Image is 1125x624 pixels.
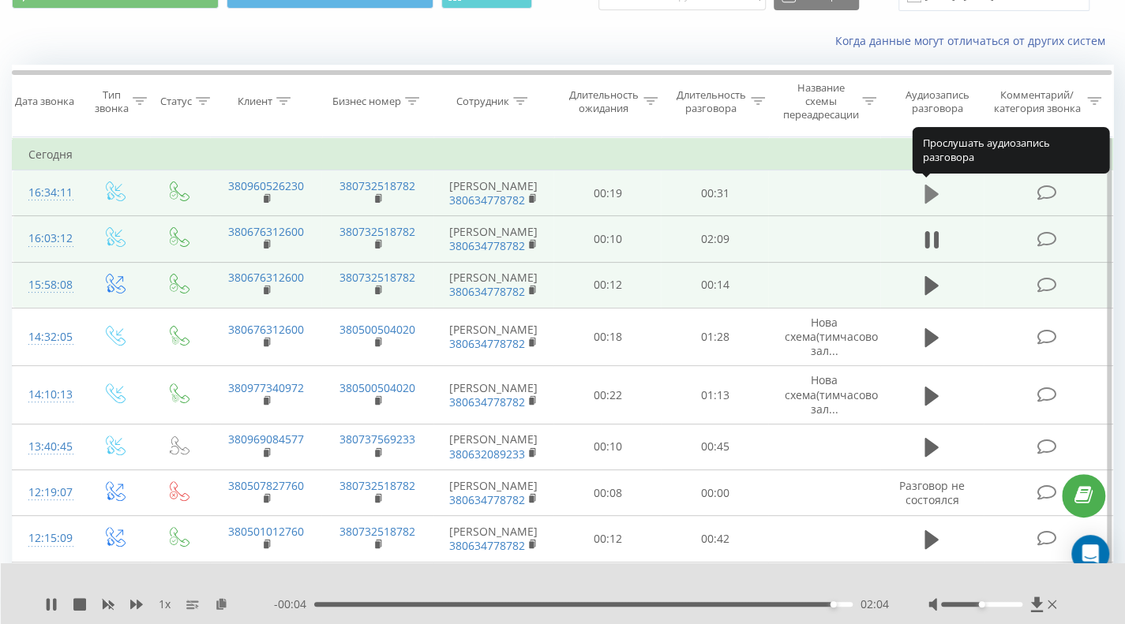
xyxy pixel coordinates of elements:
div: Клиент [238,95,272,108]
td: 00:45 [661,424,768,469]
td: [PERSON_NAME] [433,308,553,366]
div: Комментарий/категория звонка [991,88,1083,115]
td: Сегодня [13,139,1113,170]
a: 380732518782 [339,224,415,239]
div: 16:03:12 [28,223,66,254]
a: 380676312600 [228,322,304,337]
div: Accessibility label [831,601,837,607]
a: 380632089233 [449,447,525,461]
div: 14:10:13 [28,379,66,410]
a: 380737569233 [339,432,415,447]
a: 380676312600 [228,270,304,285]
a: 380732518782 [339,178,415,193]
div: 15:58:08 [28,270,66,301]
div: Дата звонка [15,95,74,108]
div: Длительность разговора [676,88,747,115]
div: 14:32:05 [28,322,66,353]
div: 16:34:11 [28,177,66,208]
td: 00:18 [553,308,661,366]
a: 380500504020 [339,380,415,395]
td: 00:16 [553,562,661,607]
a: 380634778782 [449,284,525,299]
div: 12:19:07 [28,477,66,508]
a: 380500504020 [339,322,415,337]
td: [PERSON_NAME] [433,262,553,308]
td: 00:14 [661,262,768,308]
td: 00:19 [553,170,661,216]
span: Нова схема(тимчасово зал... [784,372,877,416]
td: [PERSON_NAME] [433,516,553,562]
div: Бизнес номер [332,95,401,108]
td: 00:12 [553,516,661,562]
div: Прослушать аудиозапись разговора [912,127,1109,174]
a: 380732518782 [339,270,415,285]
a: 380634778782 [449,492,525,507]
td: [PERSON_NAME] [433,366,553,424]
td: 00:10 [553,216,661,262]
a: 380676312600 [228,224,304,239]
a: 380732518782 [339,478,415,493]
div: Аудиозапись разговора [894,88,980,115]
div: Тип звонка [95,88,129,115]
span: 02:04 [861,596,889,612]
td: 00:10 [553,424,661,469]
div: Open Intercom Messenger [1071,535,1109,573]
a: 380969084577 [228,432,304,447]
td: 02:09 [661,216,768,262]
td: 01:28 [661,308,768,366]
td: 00:08 [553,470,661,516]
div: Статус [160,95,192,108]
a: 380634778782 [449,336,525,351]
td: [PERSON_NAME] [433,216,553,262]
td: 02:07 [661,562,768,607]
a: 380507827760 [228,478,304,493]
td: [PERSON_NAME] [433,470,553,516]
a: Когда данные могут отличаться от других систем [835,33,1113,48]
a: 380960526230 [228,178,304,193]
a: 380501012760 [228,524,304,539]
div: Accessibility label [979,601,985,607]
a: 380634778782 [449,394,525,409]
div: 13:40:45 [28,432,66,462]
div: 12:15:09 [28,523,66,554]
td: [PERSON_NAME] [433,170,553,216]
div: Название схемы переадресации [782,81,858,121]
td: 00:00 [661,470,768,516]
a: 380634778782 [449,192,525,207]
a: 380977340972 [228,380,304,395]
td: 00:42 [661,516,768,562]
td: 01:13 [661,366,768,424]
td: 00:31 [661,170,768,216]
a: 380732518782 [339,524,415,539]
div: Длительность ожидания [568,88,639,115]
span: - 00:04 [274,596,314,612]
a: 380634778782 [449,238,525,253]
td: [PERSON_NAME] [433,424,553,469]
td: 00:12 [553,262,661,308]
div: Сотрудник [456,95,509,108]
span: Нова схема(тимчасово зал... [784,315,877,358]
a: 380634778782 [449,538,525,553]
span: 1 x [159,596,171,612]
td: 00:22 [553,366,661,424]
span: Разговор не состоялся [899,478,965,507]
td: [PERSON_NAME] [433,562,553,607]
